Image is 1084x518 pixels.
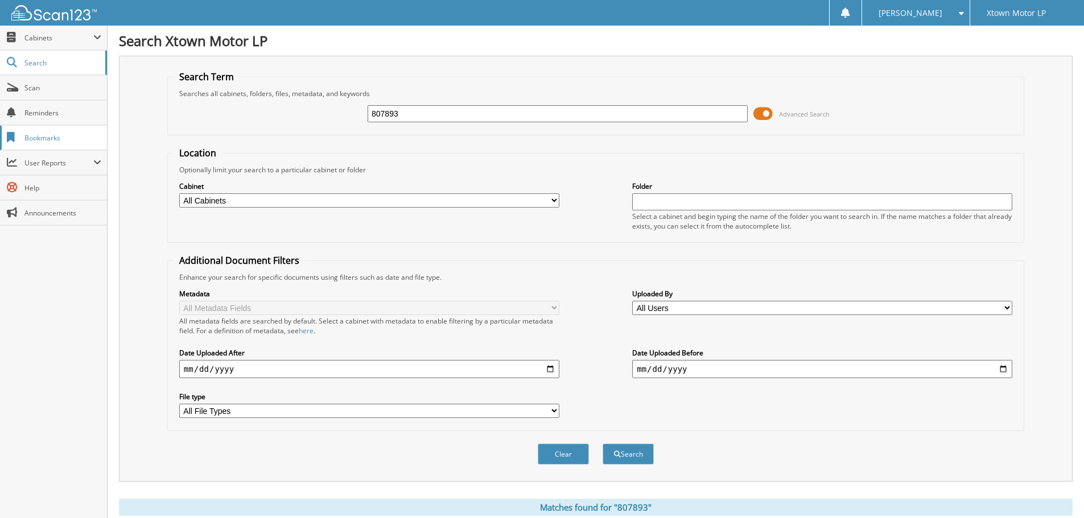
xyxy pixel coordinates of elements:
h1: Search Xtown Motor LP [119,31,1073,50]
span: Advanced Search [779,110,830,118]
span: [PERSON_NAME] [879,10,942,16]
label: Date Uploaded After [179,348,559,358]
div: All metadata fields are searched by default. Select a cabinet with metadata to enable filtering b... [179,316,559,335]
iframe: Chat Widget [1027,463,1084,518]
span: Cabinets [24,33,93,43]
legend: Search Term [174,71,240,83]
img: scan123-logo-white.svg [11,5,97,20]
label: Metadata [179,289,559,299]
label: Date Uploaded Before [632,348,1012,358]
div: Enhance your search for specific documents using filters such as date and file type. [174,272,1018,282]
div: Matches found for "807893" [119,499,1073,516]
label: Uploaded By [632,289,1012,299]
label: Folder [632,181,1012,191]
input: start [179,360,559,378]
span: Xtown Motor LP [987,10,1046,16]
button: Search [603,444,654,465]
input: end [632,360,1012,378]
label: File type [179,392,559,401]
span: Search [24,58,100,68]
span: Help [24,183,101,193]
span: Reminders [24,108,101,118]
span: User Reports [24,158,93,168]
div: Searches all cabinets, folders, files, metadata, and keywords [174,89,1018,98]
a: here [299,326,314,335]
span: Scan [24,83,101,93]
div: Select a cabinet and begin typing the name of the folder you want to search in. If the name match... [632,212,1012,231]
span: Announcements [24,208,101,218]
span: Bookmarks [24,133,101,143]
legend: Additional Document Filters [174,254,305,267]
div: Optionally limit your search to a particular cabinet or folder [174,165,1018,175]
legend: Location [174,147,222,159]
button: Clear [538,444,589,465]
label: Cabinet [179,181,559,191]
